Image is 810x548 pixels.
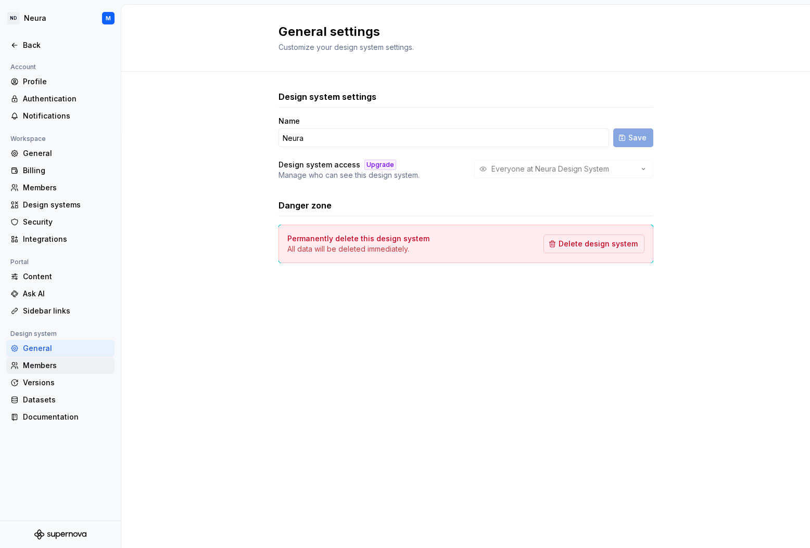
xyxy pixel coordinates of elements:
[279,170,420,180] p: Manage who can see this design system.
[23,271,110,282] div: Content
[6,285,115,302] a: Ask AI
[6,90,115,107] a: Authentication
[23,165,110,176] div: Billing
[23,360,110,371] div: Members
[23,200,110,210] div: Design systems
[279,199,332,212] h3: Danger zone
[6,197,115,213] a: Design systems
[6,409,115,425] a: Documentation
[23,111,110,121] div: Notifications
[23,217,110,227] div: Security
[6,392,115,408] a: Datasets
[6,179,115,196] a: Members
[364,160,396,170] div: Upgrade
[559,239,638,249] span: Delete design system
[6,256,33,268] div: Portal
[6,37,115,54] a: Back
[23,377,110,388] div: Versions
[279,90,376,103] h3: Design system settings
[279,160,360,170] h4: Design system access
[106,14,111,22] div: M
[24,13,46,23] div: Neura
[6,162,115,179] a: Billing
[23,234,110,244] div: Integrations
[6,303,115,319] a: Sidebar links
[34,529,86,540] svg: Supernova Logo
[23,343,110,354] div: General
[23,40,110,50] div: Back
[6,73,115,90] a: Profile
[543,234,644,253] button: Delete design system
[6,231,115,247] a: Integrations
[279,116,300,126] label: Name
[6,268,115,285] a: Content
[7,12,20,24] div: ND
[6,214,115,230] a: Security
[23,94,110,104] div: Authentication
[6,133,50,145] div: Workspace
[6,61,40,73] div: Account
[23,182,110,193] div: Members
[6,357,115,374] a: Members
[6,374,115,391] a: Versions
[23,306,110,316] div: Sidebar links
[23,289,110,299] div: Ask AI
[287,244,429,254] p: All data will be deleted immediately.
[279,43,414,51] span: Customize your design system settings.
[279,23,641,40] h2: General settings
[23,412,110,422] div: Documentation
[6,328,61,340] div: Design system
[23,76,110,87] div: Profile
[6,340,115,357] a: General
[6,145,115,162] a: General
[6,108,115,124] a: Notifications
[2,7,119,30] button: NDNeuraM
[287,233,429,244] h4: Permanently delete this design system
[23,395,110,405] div: Datasets
[23,148,110,159] div: General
